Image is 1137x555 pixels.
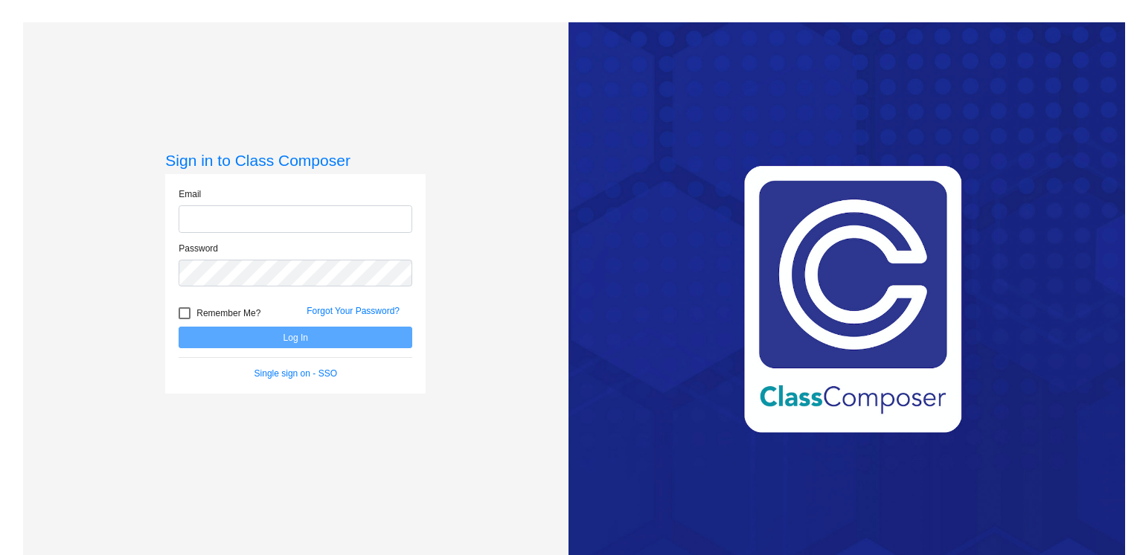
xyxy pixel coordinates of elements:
label: Password [179,242,218,255]
a: Single sign on - SSO [254,368,337,379]
button: Log In [179,327,412,348]
a: Forgot Your Password? [307,306,400,316]
label: Email [179,187,201,201]
h3: Sign in to Class Composer [165,151,426,170]
span: Remember Me? [196,304,260,322]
